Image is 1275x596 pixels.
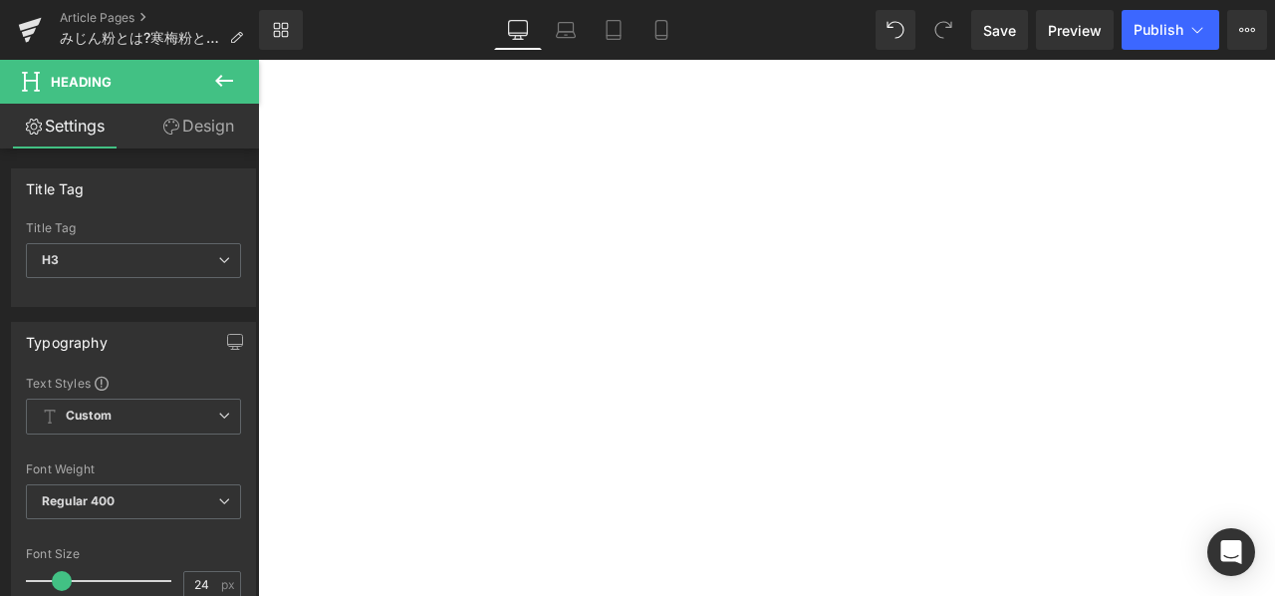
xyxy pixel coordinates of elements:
a: Preview [1036,10,1114,50]
div: Open Intercom Messenger [1207,528,1255,576]
a: Desktop [494,10,542,50]
span: px [221,578,238,591]
span: Publish [1134,22,1183,38]
button: Publish [1122,10,1219,50]
b: Regular 400 [42,493,116,508]
span: Save [983,20,1016,41]
b: H3 [42,252,59,267]
a: Mobile [637,10,685,50]
span: Preview [1048,20,1102,41]
span: みじん粉とは?寒梅粉との違いを解説 [60,30,221,46]
a: Article Pages [60,10,259,26]
button: Redo [923,10,963,50]
button: Undo [876,10,915,50]
button: More [1227,10,1267,50]
div: Typography [26,323,108,351]
a: Design [133,104,263,149]
a: Laptop [542,10,590,50]
div: Title Tag [26,169,85,197]
a: New Library [259,10,303,50]
span: Heading [51,74,112,90]
div: Font Size [26,547,241,561]
div: Font Weight [26,462,241,476]
a: Tablet [590,10,637,50]
div: Title Tag [26,221,241,235]
div: Text Styles [26,375,241,391]
b: Custom [66,408,112,425]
